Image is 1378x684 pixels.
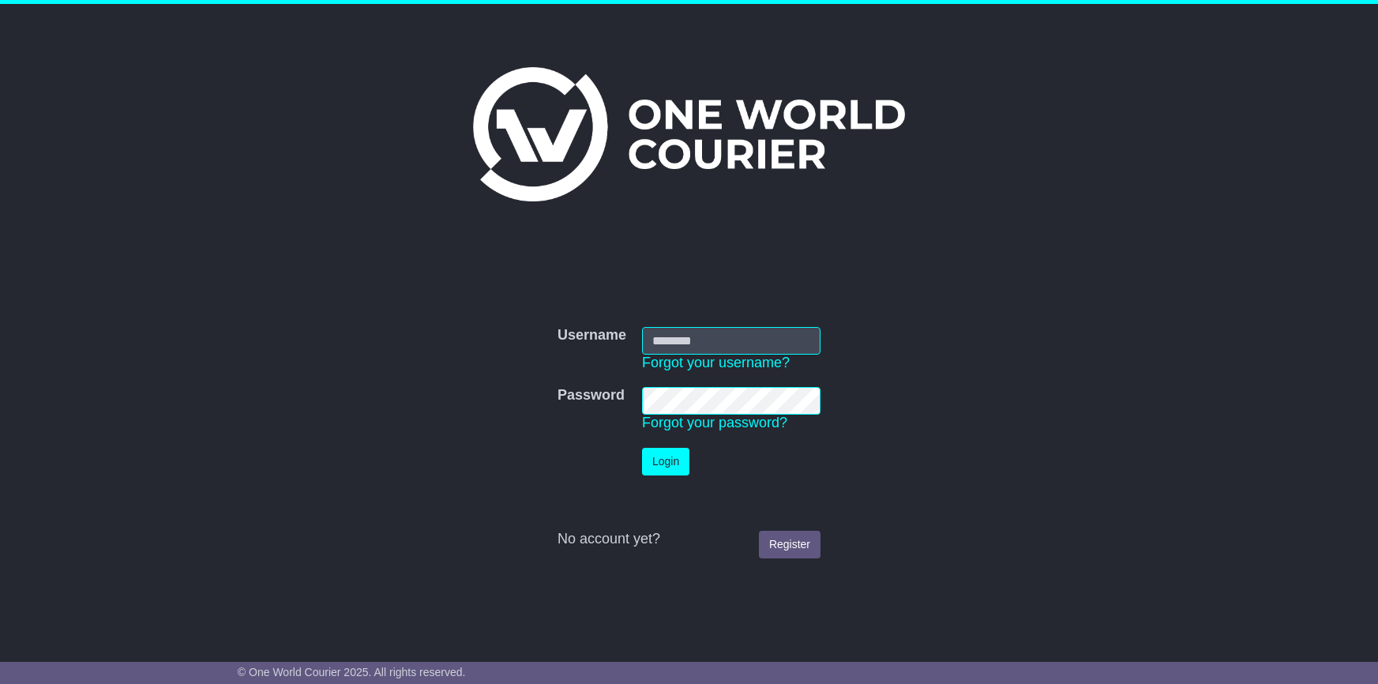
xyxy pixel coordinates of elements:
[238,666,466,678] span: © One World Courier 2025. All rights reserved.
[642,448,689,475] button: Login
[558,327,626,344] label: Username
[759,531,820,558] a: Register
[558,531,820,548] div: No account yet?
[642,415,787,430] a: Forgot your password?
[473,67,904,201] img: One World
[642,355,790,370] a: Forgot your username?
[558,387,625,404] label: Password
